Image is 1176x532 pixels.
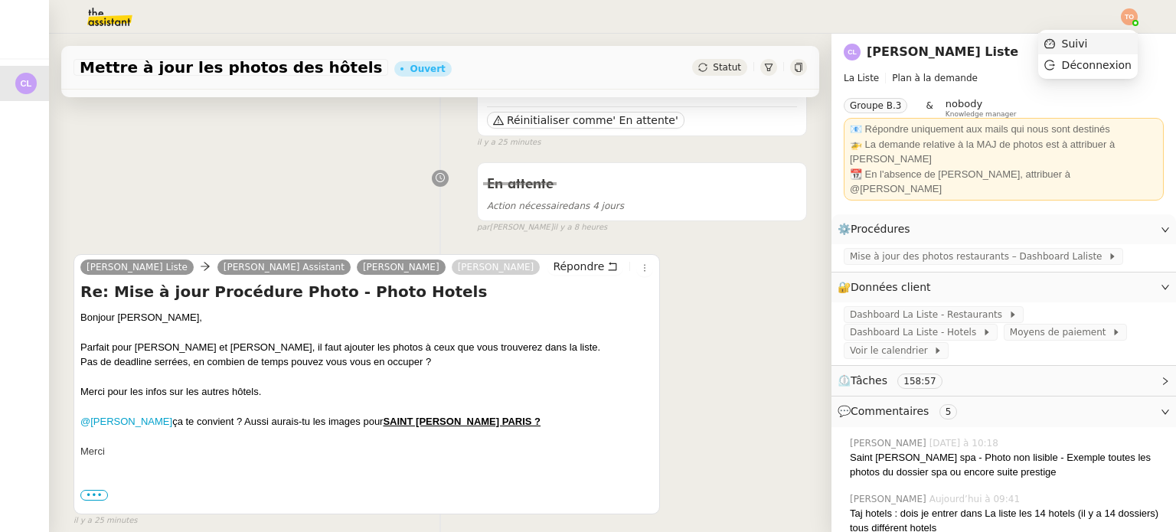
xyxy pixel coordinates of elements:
span: Ouvert [487,83,532,96]
span: Action nécessaire [487,201,568,211]
div: ça te convient ? Aussi aurais-tu les images pour [80,414,653,429]
small: [PERSON_NAME] [477,221,607,234]
app-user-label: Knowledge manager [946,98,1017,118]
a: [PERSON_NAME] Assistant [217,260,351,274]
span: [DATE] à 10:18 [929,436,1001,450]
span: Réinitialiser comme [507,113,612,128]
span: Aujourd’hui à 09:41 [929,492,1023,506]
div: Parfait pour [PERSON_NAME] et [PERSON_NAME], il faut ajouter les photos à ceux que vous trouverez... [80,340,653,355]
span: Plan à la demande [892,73,978,83]
span: Tâches [851,374,887,387]
img: svg [1121,8,1138,25]
span: Répondre [553,259,604,274]
span: Dashboard La Liste - Hotels [850,325,982,340]
span: La Liste [844,73,879,83]
img: svg [844,44,861,60]
div: 🔐Données client [831,273,1176,302]
span: nobody [946,98,982,109]
span: il y a 25 minutes [477,136,541,149]
span: 🔐 [838,279,937,296]
span: il y a 8 heures [554,221,608,234]
span: ⚙️ [838,220,917,238]
img: svg [15,73,37,94]
span: Suivi [1062,38,1088,50]
span: Moyens de paiement [1010,325,1112,340]
button: Réinitialiser comme' En attente' [487,112,684,129]
span: ⏲️ [838,374,955,387]
span: il y a 25 minutes [73,514,138,527]
a: [PERSON_NAME] Liste [867,44,1018,59]
a: @[PERSON_NAME] [80,416,172,427]
span: Knowledge manager [946,110,1017,119]
a: [PERSON_NAME] Liste [80,260,194,274]
div: Saint [PERSON_NAME] spa - Photo non lisible - Exemple toutes les photos du dossier spa ou encore ... [850,450,1164,480]
span: Dashboard La Liste - Restaurants [850,307,1008,322]
nz-tag: 158:57 [897,374,942,389]
div: Pas de deadline serrées, en combien de temps pouvez vous vous en occuper ? [80,354,653,370]
a: [PERSON_NAME] [357,260,446,274]
span: ' En attente' [612,113,678,128]
u: SAINT [PERSON_NAME] PARIS ? [383,416,541,427]
span: Statut [713,62,741,73]
span: [PERSON_NAME] [850,436,929,450]
span: Procédures [851,223,910,235]
span: Mise à jour des photos restaurants – Dashboard Laliste [850,249,1108,264]
div: 🚁 La demande relative à la MAJ de photos est à attribuer à [PERSON_NAME] [850,137,1158,167]
div: 📧 Répondre uniquement aux mails qui nous sont destinés [850,122,1158,137]
button: Répondre [547,258,623,275]
div: Bonjour [PERSON_NAME], [80,310,653,489]
div: ⚙️Procédures [831,214,1176,244]
span: Déconnexion [1062,59,1132,71]
span: Commentaires [851,405,929,417]
span: Données client [851,281,931,293]
span: par [477,221,490,234]
a: [PERSON_NAME] [452,260,541,274]
div: Merci pour les infos sur les autres hôtels. [80,384,653,400]
div: ⏲️Tâches 158:57 [831,366,1176,396]
span: 💬 [838,405,963,417]
span: ••• [80,490,108,501]
div: 💬Commentaires 5 [831,397,1176,426]
div: Merci [80,444,653,489]
span: En attente [487,178,554,191]
span: Mettre à jour les photos des hôtels [80,60,382,75]
div: Ouvert [410,64,445,73]
span: [PERSON_NAME] [850,492,929,506]
nz-tag: 5 [939,404,958,419]
nz-tag: Groupe B.3 [844,98,907,113]
span: Voir le calendrier [850,343,933,358]
h4: Re: Mise à jour Procédure Photo - Photo Hotels [80,281,653,302]
span: & [926,98,933,118]
div: 📆 En l'absence de [PERSON_NAME], attribuer à @[PERSON_NAME] [850,167,1158,197]
span: dans 4 jours [487,201,624,211]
